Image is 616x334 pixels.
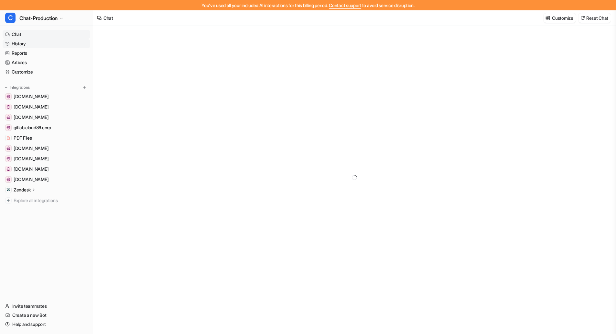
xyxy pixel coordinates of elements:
a: Reports [3,49,90,58]
a: Invite teammates [3,302,90,311]
span: [DOMAIN_NAME] [14,155,49,162]
p: Integrations [10,85,30,90]
img: PDF Files [6,136,10,140]
a: www.strato.nl[DOMAIN_NAME] [3,175,90,184]
span: [DOMAIN_NAME] [14,93,49,100]
button: Integrations [3,84,32,91]
a: History [3,39,90,48]
img: Zendesk [6,188,10,192]
span: [DOMAIN_NAME] [14,166,49,172]
a: gitlab.cloud86.corpgitlab.cloud86.corp [3,123,90,132]
span: Explore all integrations [14,195,88,206]
a: Help and support [3,320,90,329]
img: customize [546,16,550,20]
a: Customize [3,67,90,76]
img: explore all integrations [5,197,12,204]
span: [DOMAIN_NAME] [14,145,49,152]
img: reset [580,16,585,20]
img: www.strato.nl [6,178,10,181]
span: [DOMAIN_NAME] [14,104,49,110]
div: Chat [103,15,113,21]
a: PDF FilesPDF Files [3,133,90,143]
img: check86.nl [6,146,10,150]
span: [DOMAIN_NAME] [14,176,49,183]
a: docs.litespeedtech.com[DOMAIN_NAME] [3,102,90,111]
img: docs.litespeedtech.com [6,105,10,109]
img: www.yourhosting.nl [6,157,10,161]
span: Chat-Production [19,14,58,23]
img: expand menu [4,85,8,90]
img: cloud86.io [6,95,10,98]
a: Chat [3,30,90,39]
img: gitlab.cloud86.corp [6,126,10,130]
img: www.hostinger.com [6,167,10,171]
a: cloud86.io[DOMAIN_NAME] [3,92,90,101]
a: www.yourhosting.nl[DOMAIN_NAME] [3,154,90,163]
p: Zendesk [14,187,31,193]
p: Customize [552,15,573,21]
span: Contact support [329,3,361,8]
button: Customize [544,13,576,23]
a: Explore all integrations [3,196,90,205]
a: check86.nl[DOMAIN_NAME] [3,144,90,153]
span: PDF Files [14,135,32,141]
span: C [5,13,16,23]
img: menu_add.svg [82,85,87,90]
a: support.wix.com[DOMAIN_NAME] [3,113,90,122]
a: Articles [3,58,90,67]
span: gitlab.cloud86.corp [14,124,51,131]
button: Reset Chat [578,13,611,23]
img: support.wix.com [6,115,10,119]
a: www.hostinger.com[DOMAIN_NAME] [3,165,90,174]
span: [DOMAIN_NAME] [14,114,49,121]
a: Create a new Bot [3,311,90,320]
